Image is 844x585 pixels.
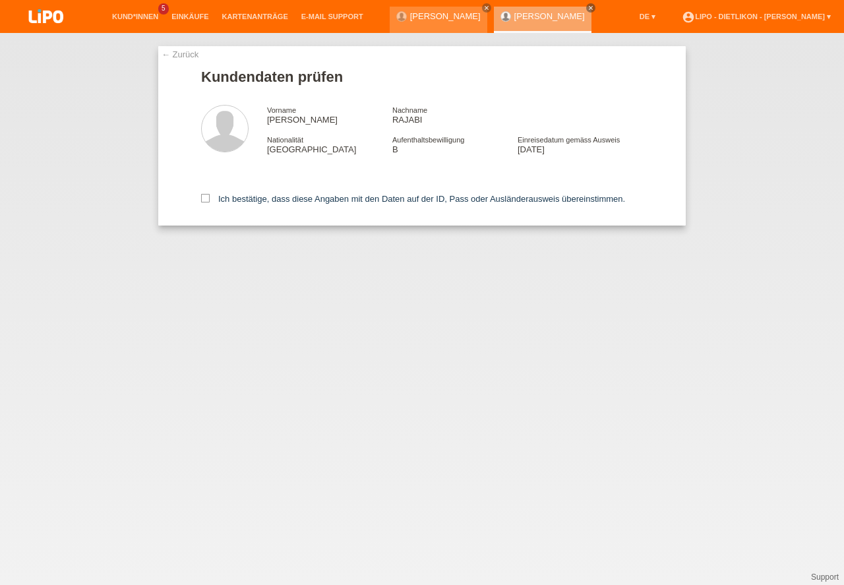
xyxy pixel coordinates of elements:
[392,106,427,114] span: Nachname
[267,136,303,144] span: Nationalität
[482,3,491,13] a: close
[392,136,464,144] span: Aufenthaltsbewilligung
[586,3,595,13] a: close
[158,3,169,15] span: 5
[410,11,481,21] a: [PERSON_NAME]
[633,13,662,20] a: DE ▾
[201,69,643,85] h1: Kundendaten prüfen
[295,13,370,20] a: E-Mail Support
[105,13,165,20] a: Kund*innen
[682,11,695,24] i: account_circle
[13,27,79,37] a: LIPO pay
[392,105,518,125] div: RAJABI
[162,49,198,59] a: ← Zurück
[267,135,392,154] div: [GEOGRAPHIC_DATA]
[675,13,837,20] a: account_circleLIPO - Dietlikon - [PERSON_NAME] ▾
[201,194,625,204] label: Ich bestätige, dass diese Angaben mit den Daten auf der ID, Pass oder Ausländerausweis übereinsti...
[518,135,643,154] div: [DATE]
[483,5,490,11] i: close
[267,105,392,125] div: [PERSON_NAME]
[392,135,518,154] div: B
[216,13,295,20] a: Kartenanträge
[518,136,620,144] span: Einreisedatum gemäss Ausweis
[588,5,594,11] i: close
[165,13,215,20] a: Einkäufe
[811,572,839,582] a: Support
[514,11,585,21] a: [PERSON_NAME]
[267,106,296,114] span: Vorname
